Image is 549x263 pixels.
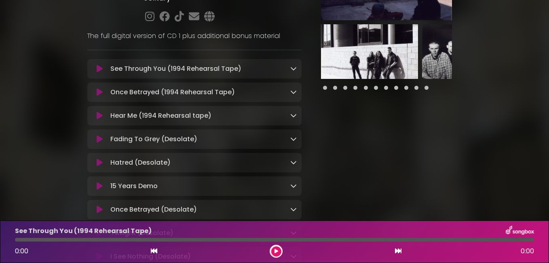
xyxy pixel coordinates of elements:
span: 0:00 [15,246,28,256]
img: 3aayM0oRlSa9oUr8xZOQ [422,24,519,79]
p: Hatred (Desolate) [110,158,171,168]
p: Fading To Grey (Desolate) [110,134,197,144]
p: Once Betrayed (Desolate) [110,205,197,214]
img: songbox-logo-white.png [506,226,534,236]
span: 0:00 [521,246,534,256]
p: 15 Years Demo [110,181,158,191]
p: Once Betrayed (1994 Rehearsal Tape) [110,87,235,97]
p: See Through You (1994 Rehearsal Tape) [110,64,241,74]
p: The full digital version of CD 1 plus additional bonus material [87,31,302,41]
p: See Through You (1994 Rehearsal Tape) [15,226,152,236]
img: YgAomMoWQyef1NlkAUPi [321,24,418,79]
p: Hear Me (1994 Rehearsal tape) [110,111,211,121]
